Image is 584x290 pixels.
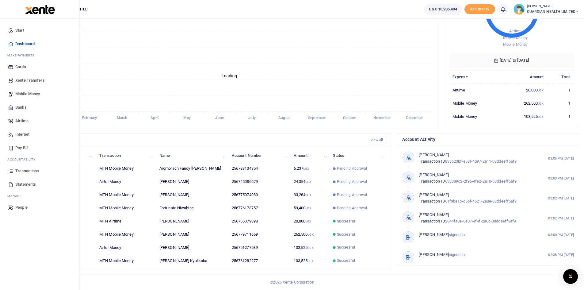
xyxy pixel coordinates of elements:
tspan: September [308,116,326,120]
th: Account Number: activate to sort column ascending [228,149,290,162]
span: Transaction ID [419,179,445,184]
span: [PERSON_NAME] [419,252,448,257]
span: [PERSON_NAME] [419,212,448,217]
td: 1 [547,110,574,123]
span: Cards [15,64,26,70]
small: UGX [307,259,313,263]
th: Status: activate to sort column ascending [329,149,387,162]
span: Internet [15,131,29,137]
a: Internet [5,128,74,141]
h6: [DATE] to [DATE] [449,53,574,68]
td: 103,525 [502,110,547,123]
small: UGX [305,193,311,197]
tspan: July [248,116,255,120]
a: Start [5,24,74,37]
span: Transaction ID [419,199,445,203]
a: Xente Transfers [5,74,74,87]
p: 2844fa0e-6e07-4f4f-2a0c-08ddeeff5af9 [419,212,535,225]
td: 256783104354 [228,162,290,175]
li: Toup your wallet [464,4,495,14]
p: signed-in [419,232,535,238]
tspan: April [151,116,158,120]
td: 59,400 [290,202,329,215]
span: Successful [337,258,355,263]
td: MTN Mobile Money [96,188,156,202]
h4: Recent Transactions [29,137,363,144]
td: Airtel Money [96,175,156,188]
td: 1 [547,97,574,110]
li: Ac [5,155,74,164]
p: signed-in [419,252,535,258]
li: M [5,191,74,201]
th: Amount: activate to sort column ascending [290,149,329,162]
small: UGX [307,233,313,236]
small: UGX [305,207,311,210]
td: 103,525 [290,241,329,254]
span: UGX 18,235,494 [429,6,457,12]
span: [PERSON_NAME] [419,192,448,197]
small: UGX [538,102,544,105]
span: Mobile Money [503,42,528,47]
p: 61f9be1b-d5bf-4621-2a0e-08ddeeff5af9 [419,192,535,205]
small: [PERSON_NAME] [527,4,579,9]
td: 6,237 [290,162,329,175]
span: anage [10,194,22,198]
span: Add money [464,4,495,14]
td: MTN Mobile Money [96,228,156,241]
td: 256751277539 [228,241,290,254]
small: 03:02 PM [DATE] [548,216,574,221]
th: Txns [547,70,574,83]
span: People [15,204,28,211]
span: Transactions [15,168,39,174]
a: UGX 18,235,494 [424,4,462,15]
span: Pending Approval [337,205,367,211]
span: Pending Approval [337,166,367,171]
td: [PERSON_NAME] [156,188,228,202]
th: Amount [502,70,547,83]
td: MTN Mobile Money [96,202,156,215]
a: People [5,201,74,214]
a: View all [368,136,387,144]
td: Airtel Money [96,241,156,254]
td: Fortunate Niwabine [156,202,228,215]
span: Mobile Money [503,35,528,40]
span: Successful [337,218,355,224]
h4: Account Activity [402,136,574,143]
a: Dashboard [5,37,74,51]
span: Banks [15,104,27,110]
td: 1 [547,83,574,97]
td: 262,500 [502,97,547,110]
th: Name: activate to sort column ascending [156,149,228,162]
tspan: February [82,116,97,120]
p: 633389c2-2f95-4fe2-2a10-08ddeeff5af9 [419,172,535,185]
small: UGX [307,246,313,249]
td: [PERSON_NAME] [156,241,228,254]
td: 20,000 [290,215,329,228]
a: Banks [5,101,74,114]
tspan: June [215,116,224,120]
a: Pay Bill [5,141,74,155]
tspan: December [406,116,423,120]
small: UGX [538,115,544,118]
a: profile-user [PERSON_NAME] GUARDIAN HEALTH LIMITED [513,4,579,15]
span: Transaction ID [419,159,445,164]
td: 256776173757 [228,202,290,215]
img: logo-large [25,5,55,14]
img: profile-user [513,4,525,15]
td: 256761282277 [228,254,290,267]
a: Statements [5,178,74,191]
span: ake Payments [10,53,34,58]
span: Xente Transfers [15,77,45,83]
td: [PERSON_NAME] [156,175,228,188]
small: 03:06 PM [DATE] [548,156,574,161]
small: UGX [305,180,311,184]
small: UGX [303,167,309,170]
td: 256775074980 [228,188,290,202]
tspan: October [343,116,357,120]
td: Aromorach Fancy [PERSON_NAME] [156,162,228,175]
a: logo-small logo-large logo-large [25,7,55,11]
a: Mobile Money [5,87,74,101]
td: 262,500 [290,228,329,241]
a: Cards [5,60,74,74]
span: Pay Bill [15,145,28,151]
